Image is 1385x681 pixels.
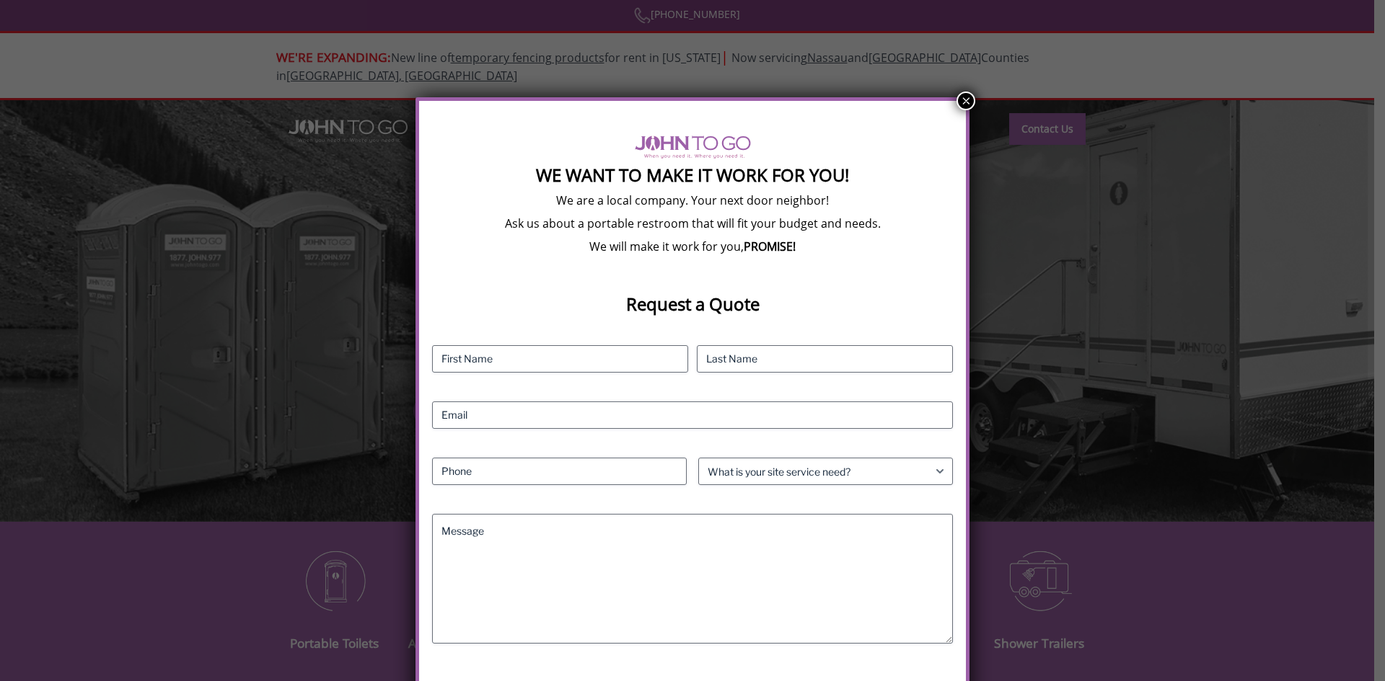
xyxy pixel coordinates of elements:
input: Email [432,401,953,429]
input: First Name [432,345,688,373]
b: PROMISE! [744,239,796,254]
p: Ask us about a portable restroom that will fit your budget and needs. [432,215,953,231]
input: Phone [432,458,687,485]
strong: We Want To Make It Work For You! [536,163,849,187]
p: We are a local company. Your next door neighbor! [432,192,953,208]
img: logo of viptogo [635,135,751,159]
strong: Request a Quote [626,292,760,316]
input: Last Name [697,345,953,373]
button: Close [957,92,975,110]
p: We will make it work for you, [432,239,953,254]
